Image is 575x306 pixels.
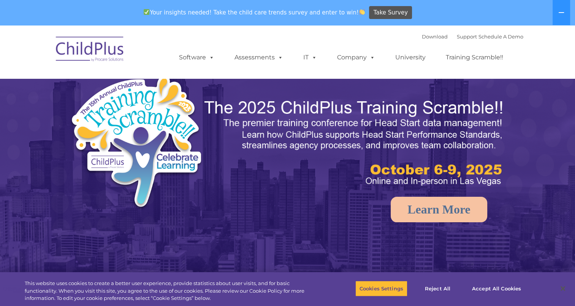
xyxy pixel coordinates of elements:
[329,50,383,65] a: Company
[414,280,461,296] button: Reject All
[227,50,291,65] a: Assessments
[144,9,149,15] img: ✅
[359,9,365,15] img: 👏
[457,33,477,40] a: Support
[422,33,448,40] a: Download
[478,33,523,40] a: Schedule A Demo
[422,33,523,40] font: |
[52,31,128,69] img: ChildPlus by Procare Solutions
[391,197,487,222] a: Learn More
[141,5,368,20] span: Your insights needed! Take the child care trends survey and enter to win!
[554,280,571,297] button: Close
[438,50,511,65] a: Training Scramble!!
[369,6,412,19] a: Take Survey
[355,280,407,296] button: Cookies Settings
[374,6,408,19] span: Take Survey
[388,50,433,65] a: University
[106,81,138,87] span: Phone number
[106,50,129,56] span: Last name
[296,50,325,65] a: IT
[468,280,525,296] button: Accept All Cookies
[25,280,316,302] div: This website uses cookies to create a better user experience, provide statistics about user visit...
[171,50,222,65] a: Software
